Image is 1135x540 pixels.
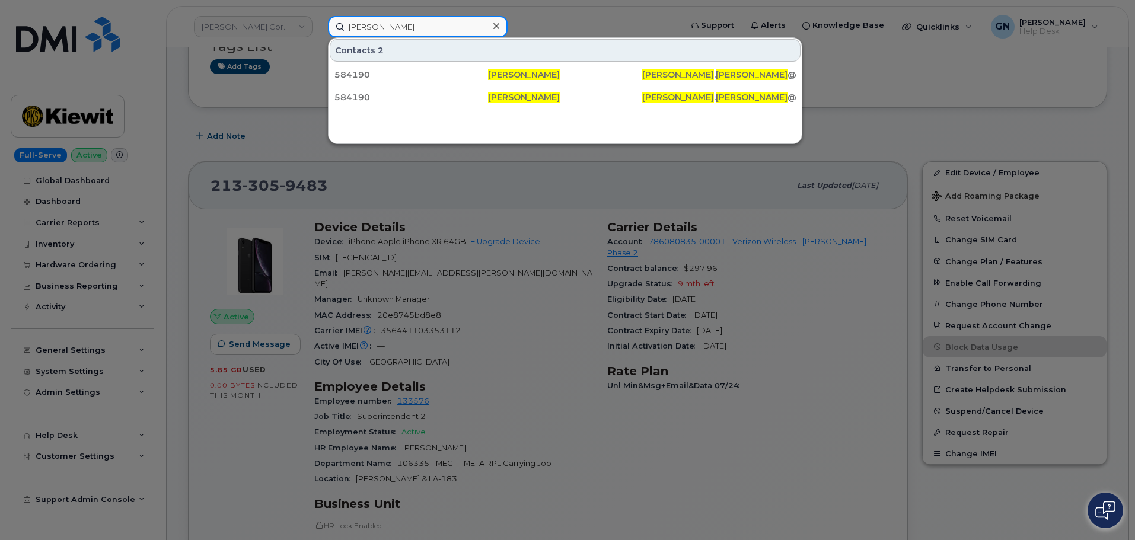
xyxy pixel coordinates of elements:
span: [PERSON_NAME] [488,69,560,80]
span: [PERSON_NAME] [642,92,714,103]
a: 584190[PERSON_NAME][PERSON_NAME].[PERSON_NAME]@[DOMAIN_NAME] [330,64,801,85]
span: [PERSON_NAME] [642,69,714,80]
div: 584190 [334,91,488,103]
div: Contacts [330,39,801,62]
a: 584190[PERSON_NAME][PERSON_NAME].[PERSON_NAME]@[DOMAIN_NAME] [330,87,801,108]
img: Open chat [1095,501,1115,520]
span: [PERSON_NAME] [716,69,788,80]
span: [PERSON_NAME] [488,92,560,103]
div: 584190 [334,69,488,81]
input: Find something... [328,16,508,37]
div: . @[DOMAIN_NAME] [642,91,796,103]
div: . @[DOMAIN_NAME] [642,69,796,81]
span: 2 [378,44,384,56]
span: [PERSON_NAME] [716,92,788,103]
